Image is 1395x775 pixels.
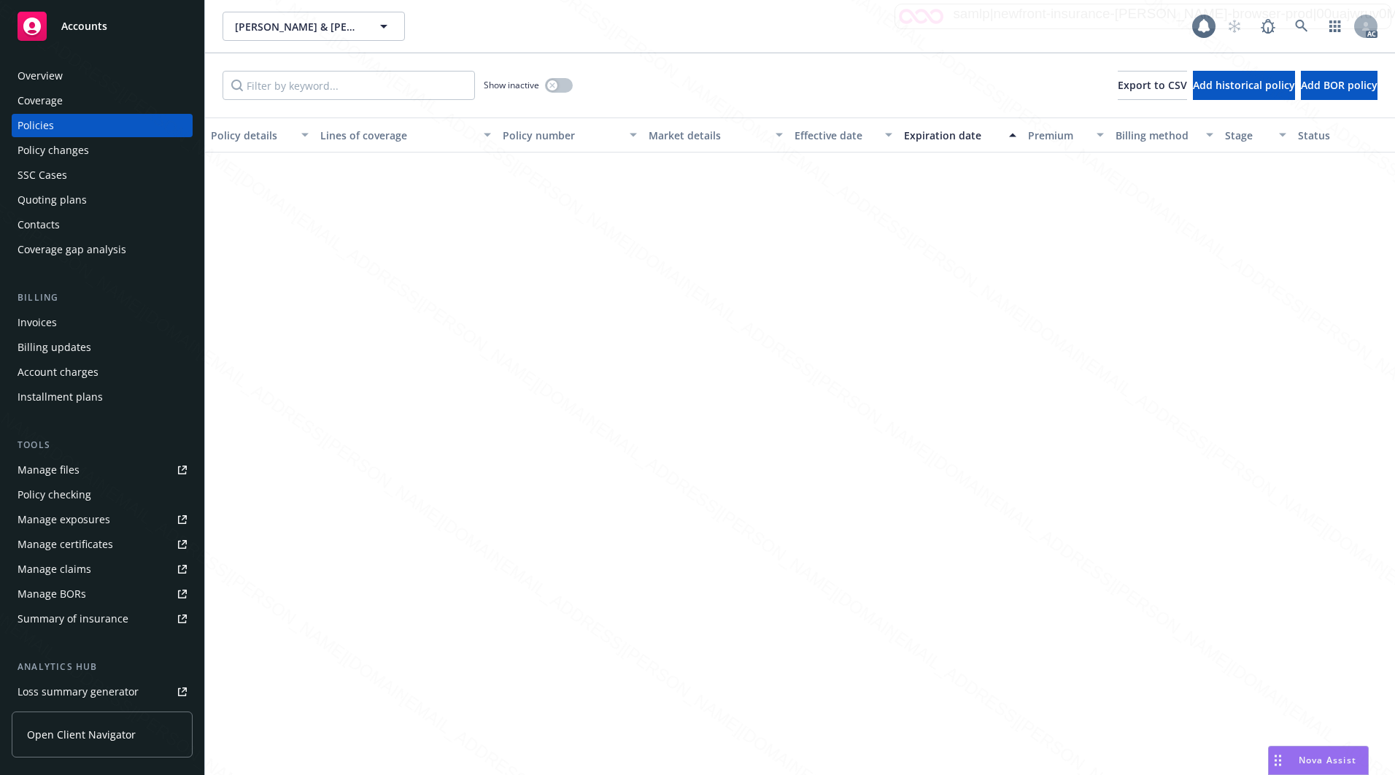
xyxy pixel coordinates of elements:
a: Loss summary generator [12,680,193,703]
span: Add BOR policy [1301,78,1377,92]
button: Effective date [789,117,898,153]
div: Manage certificates [18,533,113,556]
button: Premium [1022,117,1110,153]
a: Switch app [1321,12,1350,41]
div: Manage exposures [18,508,110,531]
span: Open Client Navigator [27,727,136,742]
button: Export to CSV [1118,71,1187,100]
a: Policies [12,114,193,137]
a: Billing updates [12,336,193,359]
div: Policy details [211,128,293,143]
div: Coverage [18,89,63,112]
a: Report a Bug [1253,12,1283,41]
div: Billing method [1116,128,1197,143]
a: Coverage gap analysis [12,238,193,261]
div: Stage [1225,128,1270,143]
a: Invoices [12,311,193,334]
button: Add BOR policy [1301,71,1377,100]
div: Effective date [795,128,876,143]
div: Drag to move [1269,747,1287,774]
div: SSC Cases [18,163,67,187]
div: Manage BORs [18,582,86,606]
a: Quoting plans [12,188,193,212]
button: Nova Assist [1268,746,1369,775]
a: Summary of insurance [12,607,193,631]
div: Policies [18,114,54,137]
button: Expiration date [898,117,1022,153]
div: Coverage gap analysis [18,238,126,261]
a: Manage BORs [12,582,193,606]
a: Coverage [12,89,193,112]
div: Premium [1028,128,1088,143]
div: Manage files [18,458,80,482]
a: Manage files [12,458,193,482]
a: Manage claims [12,558,193,581]
button: Billing method [1110,117,1219,153]
div: Loss summary generator [18,680,139,703]
a: SSC Cases [12,163,193,187]
span: Nova Assist [1299,754,1356,766]
div: Policy number [503,128,621,143]
button: [PERSON_NAME] & [PERSON_NAME] [223,12,405,41]
div: Lines of coverage [320,128,475,143]
span: Add historical policy [1193,78,1295,92]
span: [PERSON_NAME] & [PERSON_NAME] [235,19,361,34]
div: Quoting plans [18,188,87,212]
button: Add historical policy [1193,71,1295,100]
button: Lines of coverage [314,117,497,153]
div: Summary of insurance [18,607,128,631]
div: Overview [18,64,63,88]
a: Manage exposures [12,508,193,531]
div: Manage claims [18,558,91,581]
a: Search [1287,12,1316,41]
div: Billing updates [18,336,91,359]
div: Tools [12,438,193,452]
button: Policy details [205,117,314,153]
a: Start snowing [1220,12,1249,41]
span: Export to CSV [1118,78,1187,92]
a: Contacts [12,213,193,236]
a: Account charges [12,360,193,384]
div: Installment plans [18,385,103,409]
a: Policy changes [12,139,193,162]
button: Market details [643,117,789,153]
div: Policy changes [18,139,89,162]
div: Policy checking [18,483,91,506]
a: Policy checking [12,483,193,506]
div: Billing [12,290,193,305]
a: Accounts [12,6,193,47]
div: Invoices [18,311,57,334]
input: Filter by keyword... [223,71,475,100]
div: Analytics hub [12,660,193,674]
a: Installment plans [12,385,193,409]
div: Expiration date [904,128,1000,143]
button: Policy number [497,117,643,153]
button: Stage [1219,117,1292,153]
div: Status [1298,128,1387,143]
a: Manage certificates [12,533,193,556]
div: Market details [649,128,767,143]
span: Show inactive [484,79,539,91]
div: Contacts [18,213,60,236]
a: Overview [12,64,193,88]
span: Accounts [61,20,107,32]
div: Account charges [18,360,98,384]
